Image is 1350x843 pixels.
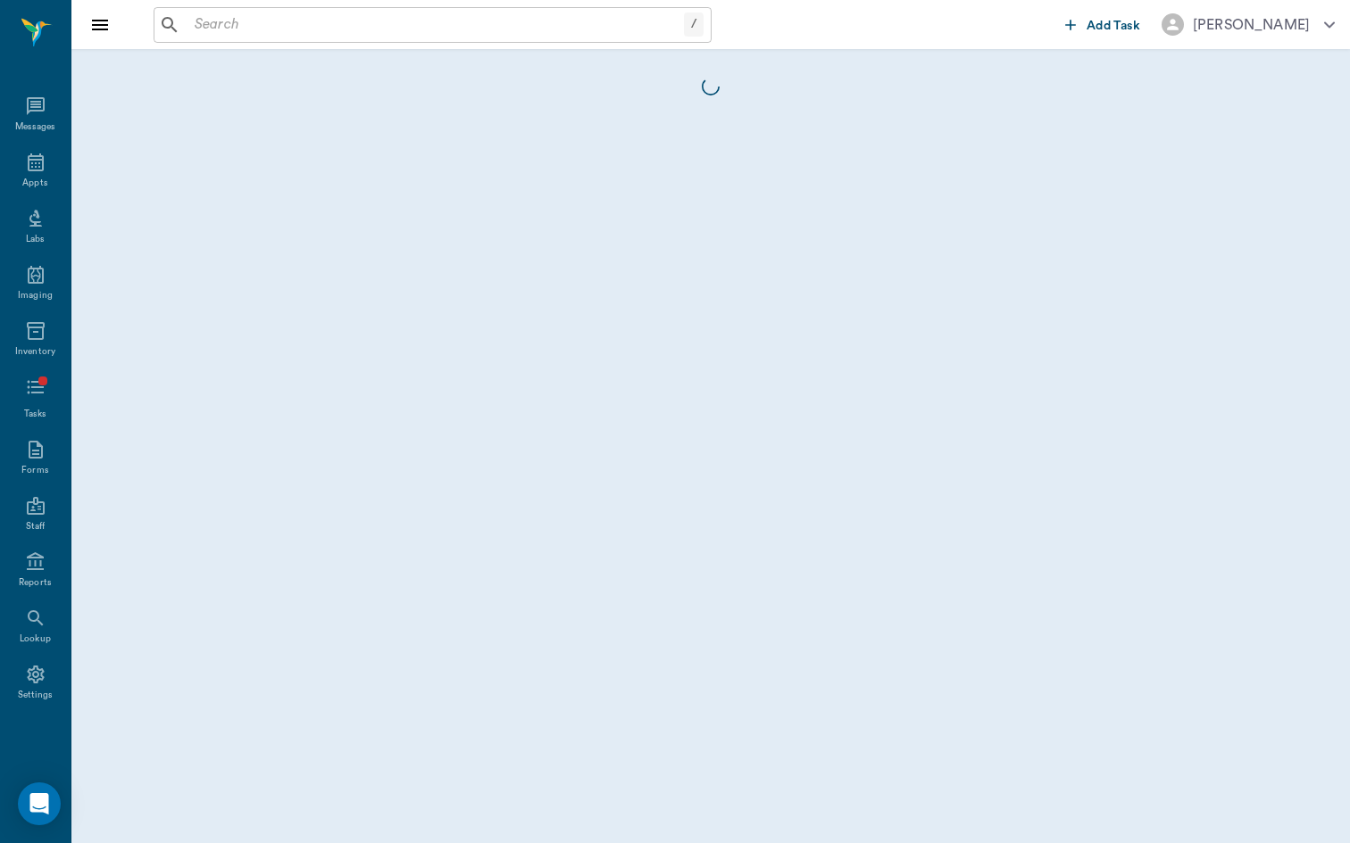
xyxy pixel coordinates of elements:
[15,345,55,359] div: Inventory
[1147,8,1349,41] button: [PERSON_NAME]
[24,408,46,421] div: Tasks
[19,576,52,590] div: Reports
[21,464,48,477] div: Forms
[15,120,56,134] div: Messages
[1193,14,1310,36] div: [PERSON_NAME]
[18,289,53,302] div: Imaging
[82,7,118,43] button: Close drawer
[187,12,684,37] input: Search
[20,632,51,646] div: Lookup
[26,520,45,533] div: Staff
[18,782,61,825] div: Open Intercom Messenger
[684,12,704,37] div: /
[22,177,47,190] div: Appts
[1058,8,1147,41] button: Add Task
[18,689,54,702] div: Settings
[26,233,45,246] div: Labs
